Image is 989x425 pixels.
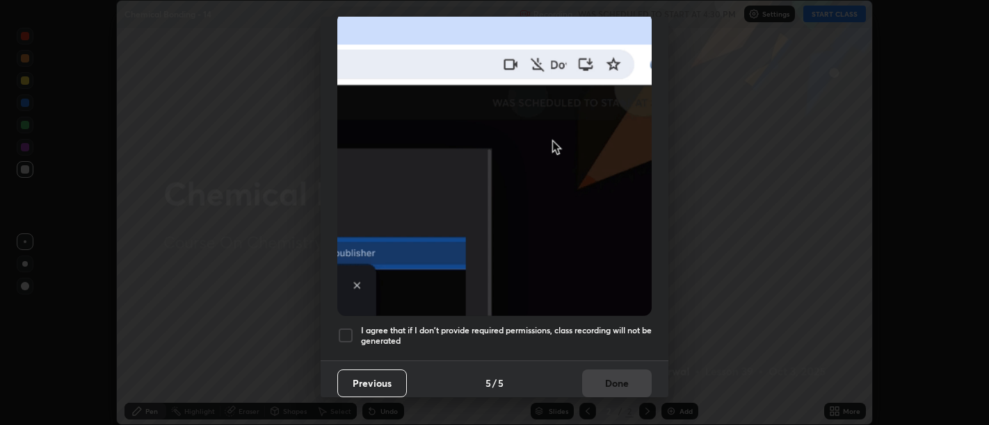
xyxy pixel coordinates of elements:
img: downloads-permission-blocked.gif [337,12,652,316]
h4: 5 [485,376,491,390]
h4: / [492,376,497,390]
h5: I agree that if I don't provide required permissions, class recording will not be generated [361,325,652,347]
h4: 5 [498,376,504,390]
button: Previous [337,369,407,397]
